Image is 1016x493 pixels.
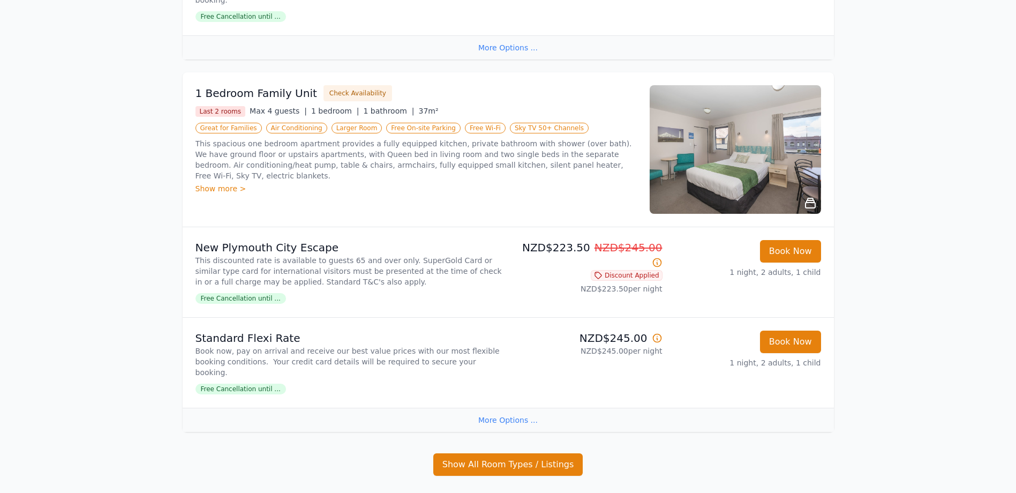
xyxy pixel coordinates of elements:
[386,123,461,133] span: Free On-site Parking
[332,123,382,133] span: Larger Room
[433,453,583,476] button: Show All Room Types / Listings
[760,240,821,263] button: Book Now
[323,85,392,101] button: Check Availability
[195,106,246,117] span: Last 2 rooms
[195,331,504,346] p: Standard Flexi Rate
[195,384,286,394] span: Free Cancellation until ...
[510,123,589,133] span: Sky TV 50+ Channels
[513,240,663,270] p: NZD$223.50
[266,123,327,133] span: Air Conditioning
[419,107,439,115] span: 37m²
[760,331,821,353] button: Book Now
[311,107,359,115] span: 1 bedroom |
[183,35,834,59] div: More Options ...
[183,408,834,432] div: More Options ...
[591,270,663,281] span: Discount Applied
[195,86,317,101] h3: 1 Bedroom Family Unit
[195,293,286,304] span: Free Cancellation until ...
[195,255,504,287] p: This discounted rate is available to guests 65 and over only. SuperGold Card or similar type card...
[671,357,821,368] p: 1 night, 2 adults, 1 child
[195,11,286,22] span: Free Cancellation until ...
[363,107,414,115] span: 1 bathroom |
[513,331,663,346] p: NZD$245.00
[671,267,821,278] p: 1 night, 2 adults, 1 child
[594,241,663,254] span: NZD$245.00
[195,123,262,133] span: Great for Families
[195,240,504,255] p: New Plymouth City Escape
[513,283,663,294] p: NZD$223.50 per night
[513,346,663,356] p: NZD$245.00 per night
[195,346,504,378] p: Book now, pay on arrival and receive our best value prices with our most flexible booking conditi...
[195,183,637,194] div: Show more >
[250,107,307,115] span: Max 4 guests |
[195,138,637,181] p: This spacious one bedroom apartment provides a fully equipped kitchen, private bathroom with show...
[465,123,506,133] span: Free Wi-Fi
